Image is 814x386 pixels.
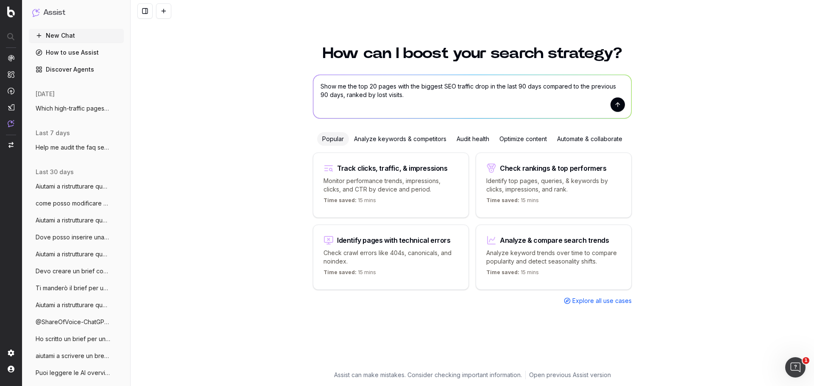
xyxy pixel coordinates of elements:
span: [DATE] [36,90,55,98]
div: Analyze keywords & competitors [349,132,452,146]
button: Help me audit the faq section of assicur [29,141,124,154]
span: Devo creare un brief con content outline [36,267,110,275]
span: Aiutami a ristrutturare questo articolo [36,216,110,225]
span: Which high-traffic pages haven’t been up [36,104,110,113]
span: Time saved: [486,197,519,203]
button: Aiutami a ristrutturare questo articolo [29,298,124,312]
span: 1 [803,357,809,364]
p: Identify top pages, queries, & keywords by clicks, impressions, and rank. [486,177,621,194]
img: Studio [8,104,14,111]
div: Track clicks, traffic, & impressions [337,165,448,172]
span: last 7 days [36,129,70,137]
a: Explore all use cases [564,297,632,305]
p: 15 mins [323,269,376,279]
button: Dove posso inserire una info per rispond [29,230,124,244]
button: Assist [32,7,120,19]
span: Aiutami a ristrutturare questo articolo [36,301,110,309]
textarea: Show me the top 20 pages with the biggest SEO traffic drop in the last 90 days compared to the pr... [313,75,631,118]
span: Time saved: [486,269,519,275]
div: Optimize content [494,132,552,146]
p: Analyze keyword trends over time to compare popularity and detect seasonality shifts. [486,249,621,266]
span: Ho scritto un brief per un articolo di S [36,335,110,343]
button: Which high-traffic pages haven’t been up [29,102,124,115]
button: Aiutami a ristrutturare questo articolo [29,214,124,227]
div: Popular [317,132,349,146]
iframe: Intercom live chat [785,357,806,378]
span: aiutami a scrivere un breve paragrafo pe [36,352,110,360]
div: Audit health [452,132,494,146]
button: Ti manderò il brief per un nuovo articol [29,281,124,295]
a: Discover Agents [29,63,124,76]
span: @ShareOfVoice-ChatGPT qual'è la share of [36,318,110,326]
div: Check rankings & top performers [500,165,607,172]
img: Assist [32,8,40,17]
span: Time saved: [323,269,357,275]
img: Botify logo [7,6,15,17]
h1: Assist [43,7,65,19]
span: last 30 days [36,168,74,176]
p: Check crawl errors like 404s, canonicals, and noindex. [323,249,458,266]
img: My account [8,366,14,372]
button: @ShareOfVoice-ChatGPT qual'è la share of [29,315,124,329]
button: New Chat [29,29,124,42]
a: Open previous Assist version [529,371,611,379]
h1: How can I boost your search strategy? [313,46,632,61]
span: Puoi leggere le AI overviews? [36,369,110,377]
button: Aiutami a ristrutturare questo articolo [29,247,124,261]
span: come posso modificare questo abstract in [36,199,110,208]
a: How to use Assist [29,46,124,59]
p: Monitor performance trends, impressions, clicks, and CTR by device and period. [323,177,458,194]
span: Explore all use cases [572,297,632,305]
div: Automate & collaborate [552,132,627,146]
span: Time saved: [323,197,357,203]
p: 15 mins [486,269,539,279]
button: Puoi leggere le AI overviews? [29,366,124,380]
span: Ti manderò il brief per un nuovo articol [36,284,110,292]
span: Dove posso inserire una info per rispond [36,233,110,242]
span: Aiutami a ristrutturare questo articolo [36,182,110,191]
span: Aiutami a ristrutturare questo articolo [36,250,110,258]
p: 15 mins [486,197,539,207]
button: Aiutami a ristrutturare questo articolo [29,180,124,193]
button: Ho scritto un brief per un articolo di S [29,332,124,346]
img: Setting [8,350,14,356]
img: Analytics [8,55,14,61]
button: aiutami a scrivere un breve paragrafo pe [29,349,124,363]
div: Analyze & compare search trends [500,237,609,244]
button: Devo creare un brief con content outline [29,264,124,278]
img: Intelligence [8,71,14,78]
img: Switch project [8,142,14,148]
img: Assist [8,120,14,127]
p: Assist can make mistakes. Consider checking important information. [334,371,522,379]
span: Help me audit the faq section of assicur [36,143,110,152]
button: come posso modificare questo abstract in [29,197,124,210]
img: Activation [8,87,14,94]
div: Identify pages with technical errors [337,237,451,244]
p: 15 mins [323,197,376,207]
